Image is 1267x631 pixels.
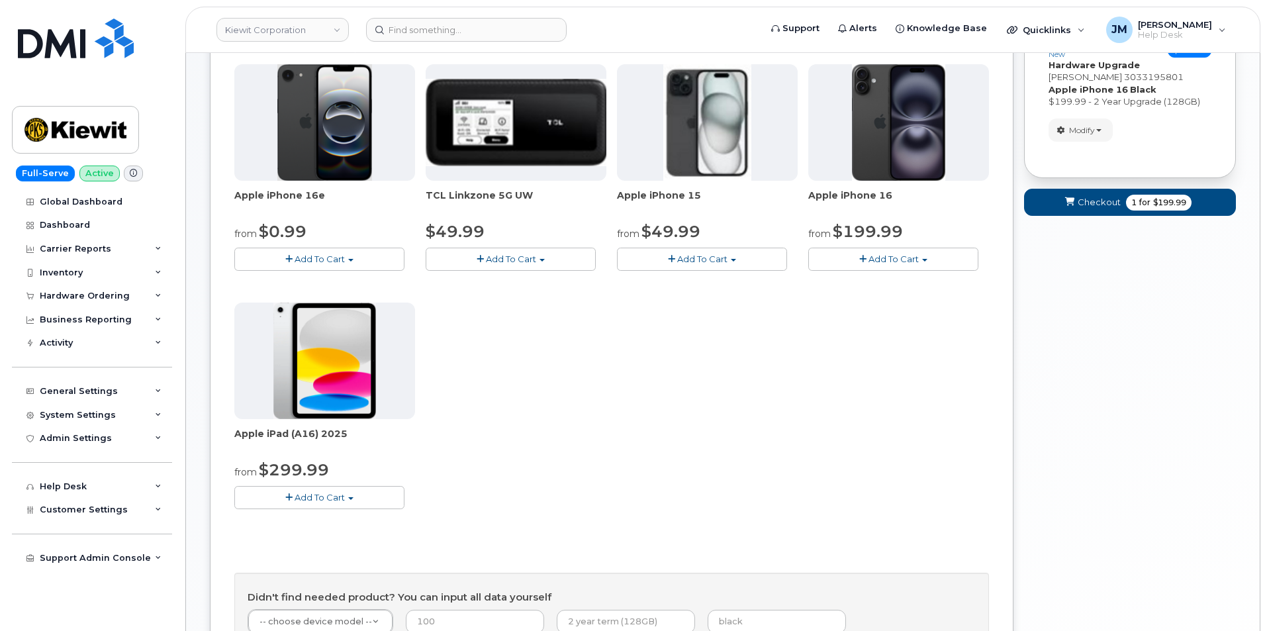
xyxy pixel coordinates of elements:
img: iphone_16_plus.png [852,64,945,181]
button: Add To Cart [426,248,596,271]
span: Help Desk [1138,30,1212,40]
button: Checkout 1 for $199.99 [1024,189,1236,216]
span: Add To Cart [868,254,919,264]
div: Apple iPhone 15 [617,189,798,215]
span: $299.99 [259,460,329,479]
span: $49.99 [426,222,485,241]
span: Knowledge Base [907,22,987,35]
img: iphone15.jpg [663,64,751,181]
span: for [1137,197,1153,209]
span: Add To Cart [295,492,345,503]
span: $199.99 [1153,197,1186,209]
span: Alerts [849,22,877,35]
div: Jonas Mutoke [1097,17,1235,43]
a: Knowledge Base [886,15,996,42]
span: Support [782,22,820,35]
div: TCL Linkzone 5G UW [426,189,606,215]
button: Modify [1049,119,1113,142]
span: Quicklinks [1023,24,1071,35]
button: Add To Cart [234,486,404,509]
input: Find something... [366,18,567,42]
small: from [808,228,831,240]
span: Modify [1069,124,1095,136]
div: Apple iPad (A16) 2025 [234,427,415,454]
a: Alerts [829,15,886,42]
strong: Hardware Upgrade [1049,60,1140,70]
div: Apple iPhone 16 [808,189,989,215]
span: $0.99 [259,222,306,241]
div: Quicklinks [998,17,1094,43]
div: Apple iPhone 16e [234,189,415,215]
div: $199.99 - 2 Year Upgrade (128GB) [1049,95,1211,108]
span: Checkout [1078,196,1121,209]
span: Add To Cart [677,254,727,264]
a: Kiewit Corporation [216,18,349,42]
span: JM [1111,22,1127,38]
img: ipad_11.png [273,303,376,419]
span: [PERSON_NAME] [1138,19,1212,30]
span: Add To Cart [486,254,536,264]
img: iphone16e.png [277,64,373,181]
span: 1 [1131,197,1137,209]
small: from [234,466,257,478]
span: $199.99 [833,222,903,241]
a: Support [762,15,829,42]
span: Add To Cart [295,254,345,264]
span: $49.99 [641,222,700,241]
span: [PERSON_NAME] [1049,72,1122,82]
small: from [234,228,257,240]
button: Add To Cart [808,248,978,271]
strong: Black [1130,84,1156,95]
img: linkzone5g.png [426,79,606,166]
button: Add To Cart [617,248,787,271]
span: 3033195801 [1124,72,1184,82]
iframe: Messenger Launcher [1209,573,1257,621]
h4: Didn't find needed product? You can input all data yourself [248,592,976,603]
span: -- choose device model -- [259,616,372,626]
button: Add To Cart [234,248,404,271]
small: new [1049,50,1065,59]
small: from [617,228,639,240]
strong: Apple iPhone 16 [1049,84,1128,95]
